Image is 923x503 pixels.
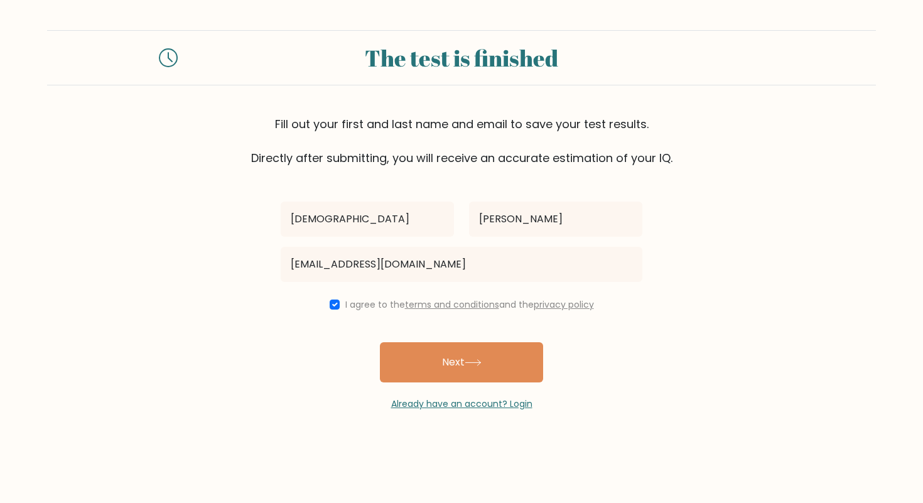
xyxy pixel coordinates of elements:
button: Next [380,342,543,382]
input: First name [281,202,454,237]
div: The test is finished [193,41,730,75]
a: Already have an account? Login [391,398,532,410]
a: privacy policy [534,298,594,311]
input: Last name [469,202,642,237]
input: Email [281,247,642,282]
label: I agree to the and the [345,298,594,311]
a: terms and conditions [405,298,499,311]
div: Fill out your first and last name and email to save your test results. Directly after submitting,... [47,116,876,166]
